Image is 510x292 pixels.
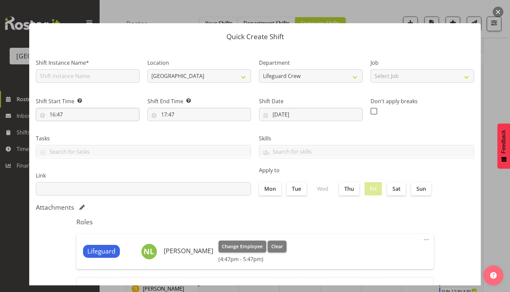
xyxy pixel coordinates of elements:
[218,241,267,253] button: Change Employee
[36,69,139,83] input: Shift Instance Name
[411,182,431,195] label: Sun
[259,59,363,67] label: Department
[259,166,474,174] label: Apply to
[141,244,157,259] img: noah-lucy9853.jpg
[259,182,281,195] label: Mon
[36,134,251,142] label: Tasks
[365,182,382,195] label: Fri
[339,182,359,195] label: Thu
[271,243,283,250] span: Clear
[312,182,334,195] label: Wed
[259,146,474,157] input: Search for skills
[268,241,287,253] button: Clear
[497,123,510,169] button: Feedback - Show survey
[218,256,287,262] h6: (4:47pm - 5:47pm)
[501,130,507,153] span: Feedback
[287,182,306,195] label: Tue
[371,97,474,105] label: Don't apply breaks
[87,247,116,256] span: Lifeguard
[490,272,497,279] img: help-xxl-2.png
[76,218,434,226] h5: Roles
[222,243,263,250] span: Change Employee
[36,59,139,67] label: Shift Instance Name*
[147,59,251,67] label: Location
[147,97,251,105] label: Shift End Time
[259,108,363,121] input: Click to select...
[36,97,139,105] label: Shift Start Time
[36,203,74,211] h5: Attachments
[259,134,474,142] label: Skills
[371,59,474,67] label: Job
[36,33,474,40] p: Quick Create Shift
[36,108,139,121] input: Click to select...
[147,108,251,121] input: Click to select...
[36,146,251,157] input: Search for tasks
[36,172,251,180] label: Link
[387,182,406,195] label: Sat
[164,247,213,255] h6: [PERSON_NAME]
[259,97,363,105] label: Shift Date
